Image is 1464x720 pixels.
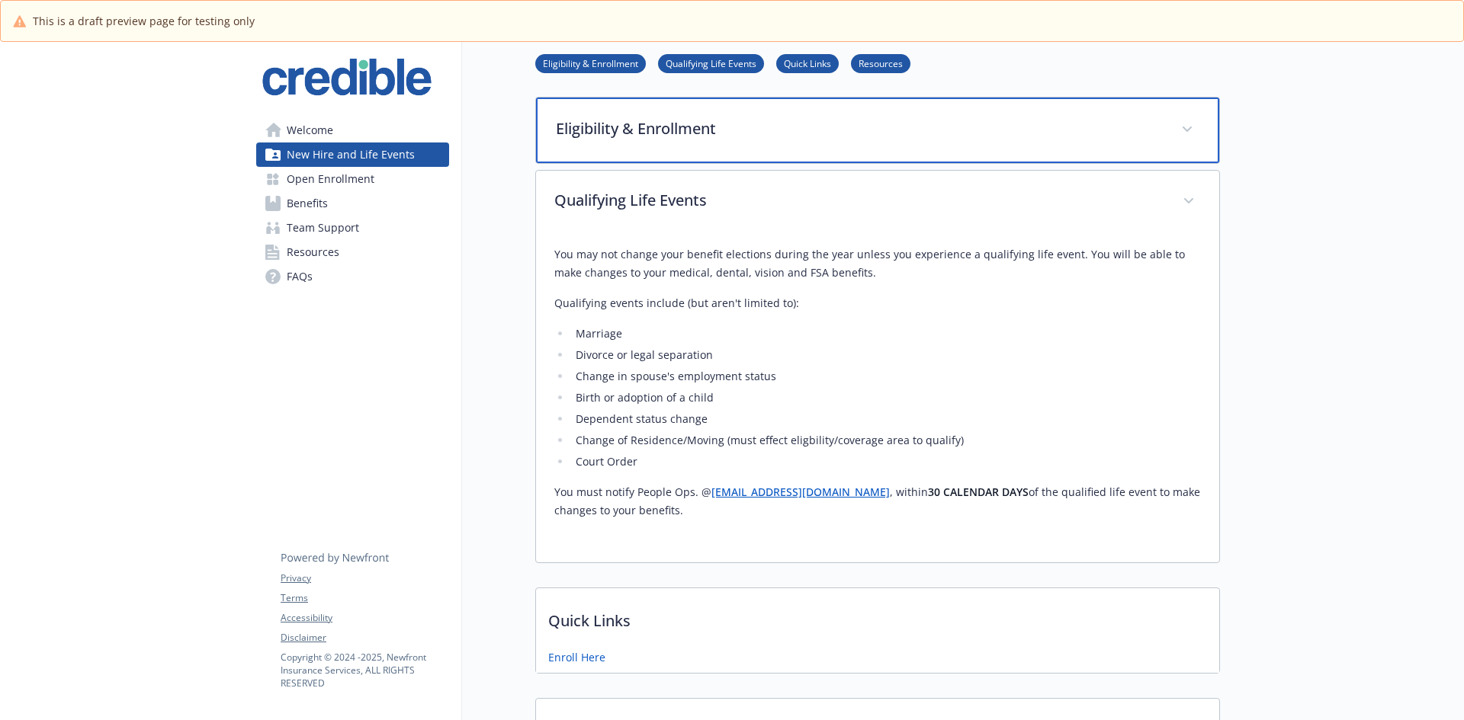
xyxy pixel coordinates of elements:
p: Copyright © 2024 - 2025 , Newfront Insurance Services, ALL RIGHTS RESERVED [281,651,448,690]
strong: 30 CALENDAR DAYS [928,485,1029,499]
a: New Hire and Life Events [256,142,449,167]
span: FAQs [287,264,313,289]
a: Open Enrollment [256,167,449,191]
p: You must notify People Ops. @ , within of the qualified life event to make changes to your benefits. [554,483,1201,520]
a: Eligibility & Enrollment [535,56,646,70]
a: Terms [281,591,448,605]
li: Court Order [571,453,1201,471]
a: Benefits [256,191,449,216]
span: Benefits [287,191,328,216]
li: Change of Residence/Moving (must effect eligbility/coverage area to qualify) [571,431,1201,450]
a: FAQs [256,264,449,289]
a: Privacy [281,571,448,585]
span: Resources [287,240,339,264]
span: This is a draft preview page for testing only [33,13,255,29]
div: Eligibility & Enrollment [536,98,1219,163]
span: Welcome [287,118,333,142]
a: Enroll Here [548,649,605,665]
p: Qualifying events include (but aren't limited to): [554,294,1201,312]
p: Eligibility & Enrollment [556,117,1163,140]
a: Welcome [256,118,449,142]
p: You may not change your benefit elections during the year unless you experience a qualifying life... [554,245,1201,282]
span: Team Support [287,216,359,240]
li: Dependent status change [571,410,1201,428]
a: Resources [256,240,449,264]
li: Divorce or legal separation [571,346,1201,364]
a: [EMAIL_ADDRESS][DOMAIN_NAME] [711,485,890,499]
div: Qualifying Life Events [536,233,1219,562]
li: Change in spouse's employment status [571,367,1201,386]
li: Marriage [571,325,1201,343]
p: Quick Links [536,588,1219,645]
a: Team Support [256,216,449,240]
a: Resources [851,56,910,70]
span: Open Enrollment [287,167,374,191]
a: Qualifying Life Events [658,56,764,70]
a: Disclaimer [281,631,448,645]
a: Quick Links [776,56,839,70]
p: Qualifying Life Events [554,189,1164,212]
li: Birth or adoption of a child [571,389,1201,407]
a: Accessibility [281,611,448,625]
span: New Hire and Life Events [287,142,415,167]
div: Qualifying Life Events [536,171,1219,233]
